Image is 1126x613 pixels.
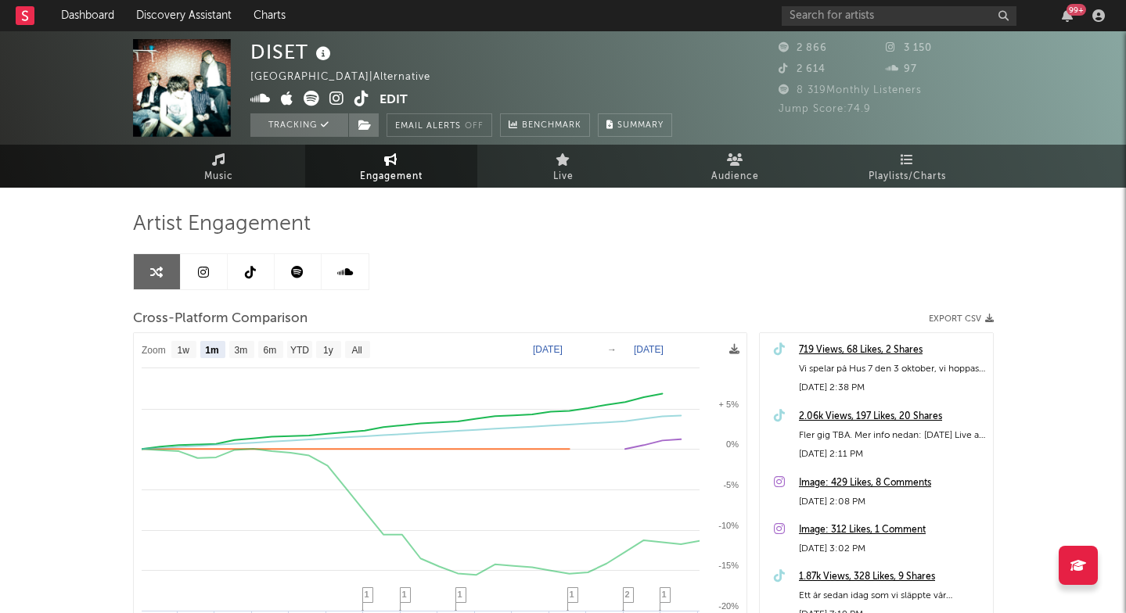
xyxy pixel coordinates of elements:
[290,345,308,356] text: YTD
[799,445,985,464] div: [DATE] 2:11 PM
[465,122,484,131] em: Off
[869,167,946,186] span: Playlists/Charts
[360,167,423,186] span: Engagement
[533,344,563,355] text: [DATE]
[822,145,994,188] a: Playlists/Charts
[799,568,985,586] a: 1.87k Views, 328 Likes, 9 Shares
[782,6,1016,26] input: Search for artists
[726,439,739,449] text: 0%
[718,561,739,570] text: -15%
[799,493,985,511] div: [DATE] 2:08 PM
[634,344,664,355] text: [DATE]
[351,345,362,356] text: All
[380,91,408,110] button: Edit
[553,167,574,186] span: Live
[177,345,189,356] text: 1w
[779,43,827,53] span: 2 866
[718,521,739,530] text: -10%
[598,113,672,137] button: Summary
[250,68,448,87] div: [GEOGRAPHIC_DATA] | Alternative
[387,113,492,137] button: Email AlertsOff
[662,590,667,599] span: 1
[718,400,739,409] text: + 5%
[365,590,369,599] span: 1
[1062,9,1073,22] button: 99+
[779,64,826,74] span: 2 614
[133,145,305,188] a: Music
[204,167,233,186] span: Music
[799,540,985,558] div: [DATE] 3:02 PM
[234,345,247,356] text: 3m
[458,590,462,599] span: 1
[617,121,664,130] span: Summary
[250,39,335,65] div: DISET
[133,310,308,328] span: Cross-Platform Comparison
[305,145,477,188] a: Engagement
[607,344,617,355] text: →
[799,426,985,445] div: Fler gig TBA. Mer info nedan: [DATE] Live at heart [GEOGRAPHIC_DATA], [DATE] [GEOGRAPHIC_DATA] pi...
[799,407,985,426] a: 2.06k Views, 197 Likes, 20 Shares
[799,474,985,493] a: Image: 429 Likes, 8 Comments
[142,345,166,356] text: Zoom
[323,345,333,356] text: 1y
[250,113,348,137] button: Tracking
[799,378,985,397] div: [DATE] 2:38 PM
[929,314,994,324] button: Export CSV
[500,113,590,137] a: Benchmark
[799,521,985,540] a: Image: 312 Likes, 1 Comment
[625,590,630,599] span: 2
[570,590,574,599] span: 1
[649,145,822,188] a: Audience
[886,64,917,74] span: 97
[205,345,218,356] text: 1m
[886,43,932,53] span: 3 150
[779,85,922,95] span: 8 319 Monthly Listeners
[477,145,649,188] a: Live
[799,360,985,378] div: Vi spelar på Hus 7 den 3 oktober, vi hoppas vi får träffa många av er där. Biljetter hittar ni i ...
[718,601,739,611] text: -20%
[1067,4,1086,16] div: 99 +
[799,341,985,360] a: 719 Views, 68 Likes, 2 Shares
[723,480,739,489] text: -5%
[799,586,985,605] div: Ett år sedan idag som vi släppte vår debutsingel ”Röd” med Sirocco som B-Sida. Tack till er som l...
[402,590,407,599] span: 1
[263,345,276,356] text: 6m
[711,167,759,186] span: Audience
[133,215,311,234] span: Artist Engagement
[522,117,581,135] span: Benchmark
[779,104,871,114] span: Jump Score: 74.9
